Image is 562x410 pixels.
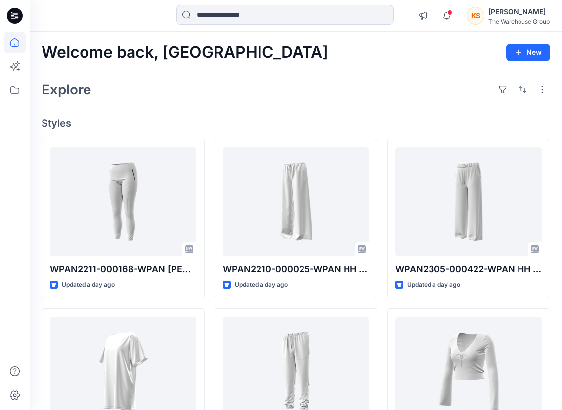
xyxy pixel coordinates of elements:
p: WPAN2305-000422-WPAN HH WIDE LEG RIB PS Correction [395,262,542,276]
h2: Welcome back, [GEOGRAPHIC_DATA] [42,44,328,62]
p: Updated a day ago [407,280,460,290]
a: WPAN2210-000025-WPAN HH LINEN BLEND TIE WAIST- Correction [223,147,369,256]
a: WPAN2305-000422-WPAN HH WIDE LEG RIB PS Correction [395,147,542,256]
p: WPAN2211-000168-WPAN [PERSON_NAME] ZIP DETAIL [50,262,196,276]
p: Updated a day ago [62,280,115,290]
button: New [506,44,550,61]
p: WPAN2210-000025-WPAN HH LINEN BLEND TIE WAIST- Correction [223,262,369,276]
p: Updated a day ago [235,280,288,290]
div: [PERSON_NAME] [488,6,550,18]
div: The Warehouse Group [488,18,550,25]
div: KS [467,7,484,25]
h4: Styles [42,117,550,129]
a: WPAN2211-000168-WPAN HH PONTE ZIP DETAIL [50,147,196,256]
h2: Explore [42,82,91,97]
